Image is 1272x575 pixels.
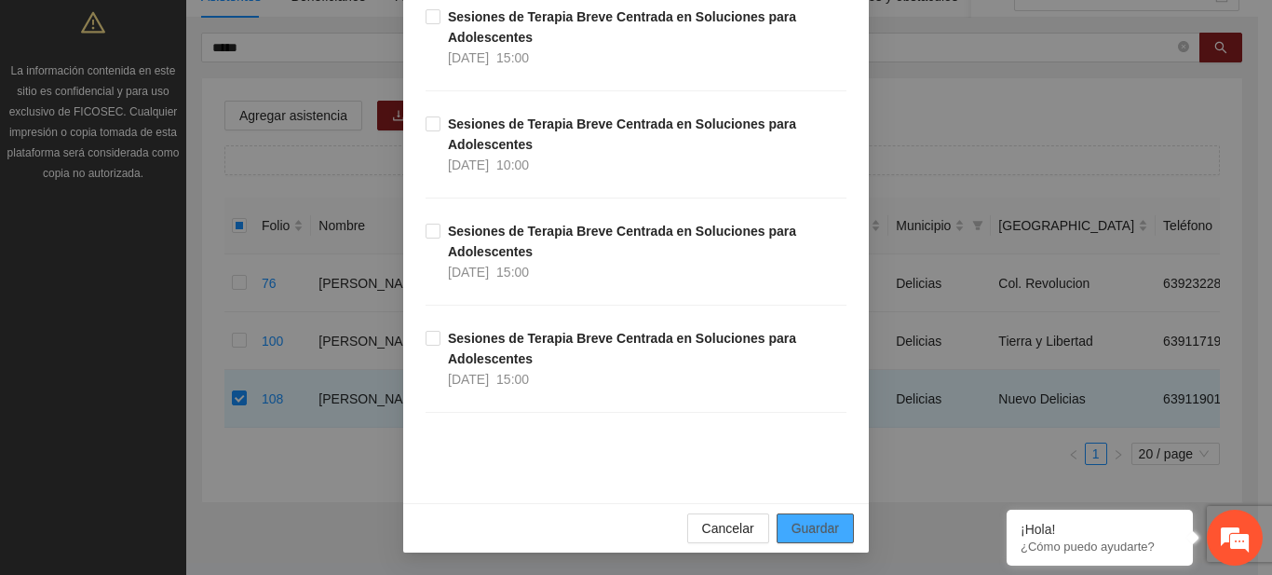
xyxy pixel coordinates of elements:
[448,224,796,259] strong: Sesiones de Terapia Breve Centrada en Soluciones para Adolescentes
[108,184,257,372] span: Estamos en línea.
[702,518,754,539] span: Cancelar
[448,372,489,387] span: [DATE]
[305,9,350,54] div: Minimizar ventana de chat en vivo
[777,513,854,543] button: Guardar
[448,9,796,45] strong: Sesiones de Terapia Breve Centrada en Soluciones para Adolescentes
[792,518,839,539] span: Guardar
[448,116,796,152] strong: Sesiones de Terapia Breve Centrada en Soluciones para Adolescentes
[496,50,529,65] span: 15:00
[97,95,313,119] div: Chatee con nosotros ahora
[687,513,769,543] button: Cancelar
[9,379,355,445] textarea: Escriba su mensaje y pulse “Intro”
[448,50,489,65] span: [DATE]
[496,265,529,280] span: 15:00
[496,157,529,172] span: 10:00
[448,331,796,366] strong: Sesiones de Terapia Breve Centrada en Soluciones para Adolescentes
[448,157,489,172] span: [DATE]
[496,372,529,387] span: 15:00
[1021,540,1179,554] p: ¿Cómo puedo ayudarte?
[1021,522,1179,537] div: ¡Hola!
[448,265,489,280] span: [DATE]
